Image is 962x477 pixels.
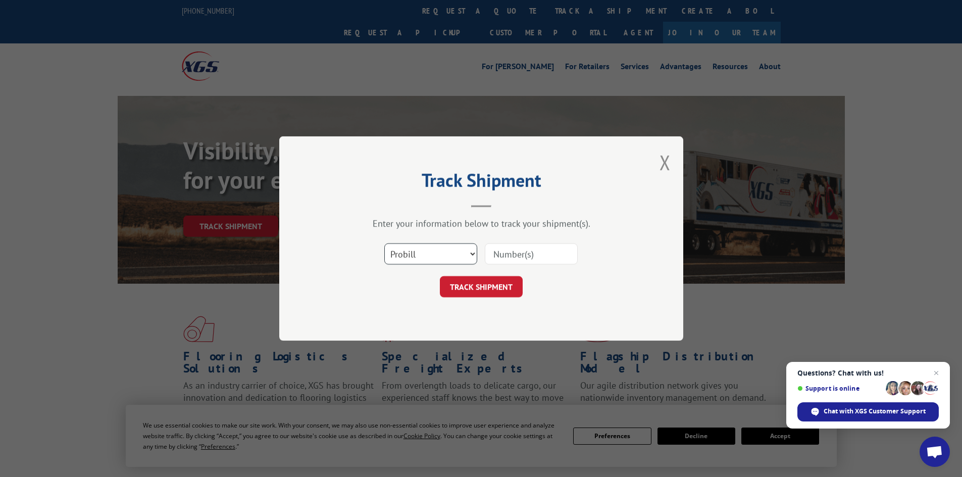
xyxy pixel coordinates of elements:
[660,149,671,176] button: Close modal
[797,369,939,377] span: Questions? Chat with us!
[824,407,926,416] span: Chat with XGS Customer Support
[440,276,523,297] button: TRACK SHIPMENT
[797,402,939,421] div: Chat with XGS Customer Support
[797,385,882,392] span: Support is online
[920,437,950,467] div: Open chat
[330,218,633,229] div: Enter your information below to track your shipment(s).
[485,243,578,264] input: Number(s)
[330,173,633,192] h2: Track Shipment
[930,367,942,379] span: Close chat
